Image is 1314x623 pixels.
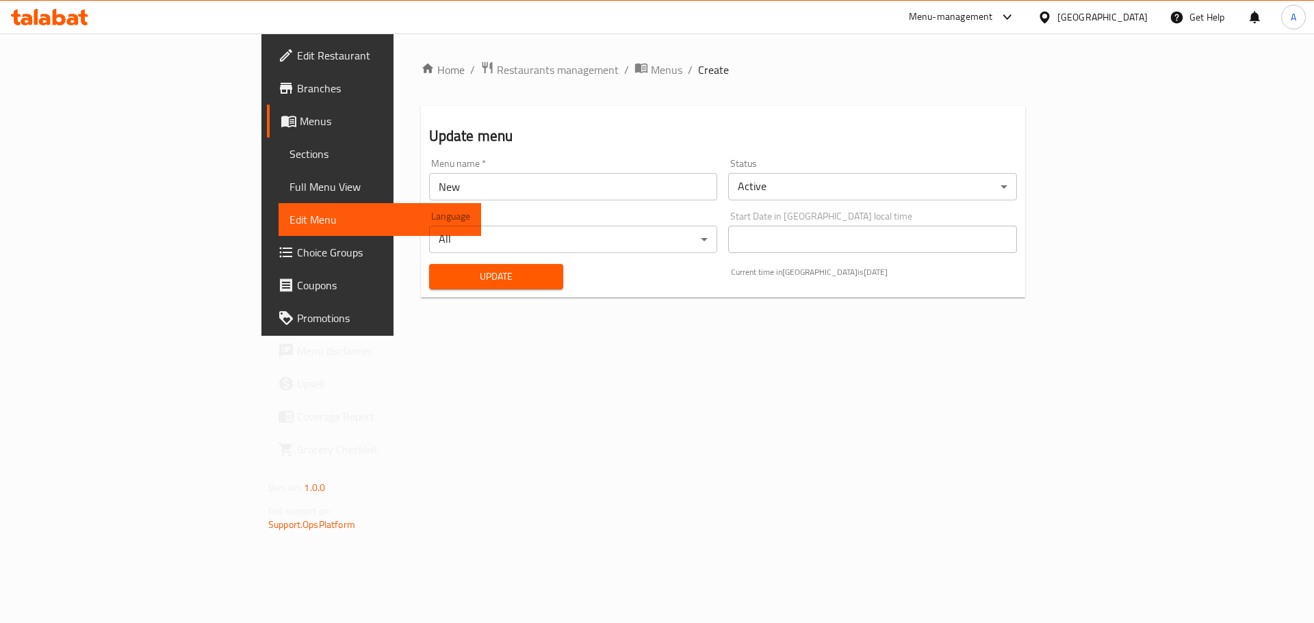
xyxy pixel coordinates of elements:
[297,343,470,359] span: Menu disclaimer
[497,62,619,78] span: Restaurants management
[297,441,470,458] span: Grocery Checklist
[267,367,481,400] a: Upsell
[688,62,693,78] li: /
[279,170,481,203] a: Full Menu View
[1057,10,1148,25] div: [GEOGRAPHIC_DATA]
[651,62,682,78] span: Menus
[440,268,553,285] span: Update
[300,113,470,129] span: Menus
[267,302,481,334] a: Promotions
[1291,10,1296,25] span: A
[304,479,325,496] span: 1.0.0
[297,375,470,392] span: Upsell
[728,173,1017,200] div: Active
[267,400,481,433] a: Coverage Report
[279,203,481,236] a: Edit Menu
[698,62,729,78] span: Create
[731,266,1017,278] p: Current time in [GEOGRAPHIC_DATA] is [DATE]
[634,61,682,79] a: Menus
[429,173,718,200] input: Please enter Menu name
[297,47,470,64] span: Edit Restaurant
[268,516,355,533] a: Support.OpsPlatform
[297,244,470,261] span: Choice Groups
[267,39,481,72] a: Edit Restaurant
[297,310,470,326] span: Promotions
[289,146,470,162] span: Sections
[267,105,481,137] a: Menus
[279,137,481,170] a: Sections
[268,479,302,496] span: Version:
[267,334,481,367] a: Menu disclaimer
[624,62,629,78] li: /
[421,61,1025,79] nav: breadcrumb
[289,211,470,228] span: Edit Menu
[297,277,470,293] span: Coupons
[909,9,993,25] div: Menu-management
[480,61,619,79] a: Restaurants management
[267,72,481,105] a: Branches
[267,269,481,302] a: Coupons
[297,408,470,425] span: Coverage Report
[267,236,481,269] a: Choice Groups
[297,80,470,96] span: Branches
[289,178,470,195] span: Full Menu View
[429,264,564,289] button: Update
[429,226,718,253] div: All
[268,502,331,520] span: Get support on:
[267,433,481,466] a: Grocery Checklist
[429,126,1017,146] h2: Update menu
